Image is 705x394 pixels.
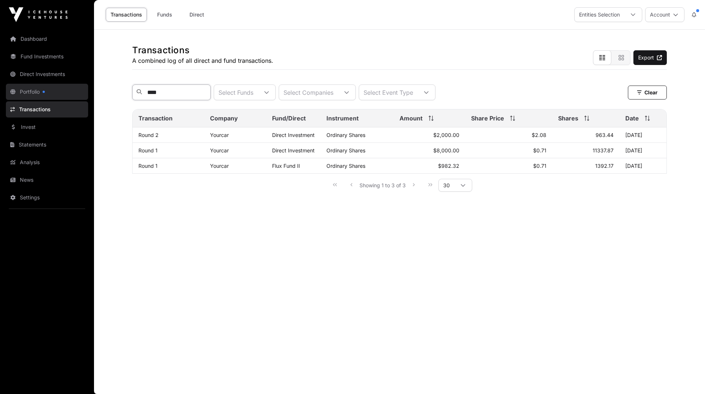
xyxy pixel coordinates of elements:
span: Shares [558,114,578,123]
td: $8,000.00 [394,143,465,158]
td: $2,000.00 [394,127,465,143]
a: Round 1 [138,163,158,169]
a: Round 1 [138,147,158,153]
iframe: Chat Widget [668,359,705,394]
a: Transactions [106,8,147,22]
h1: Transactions [132,44,273,56]
button: Clear [628,86,667,100]
a: Transactions [6,101,88,118]
a: Portfolio [6,84,88,100]
p: A combined log of all direct and fund transactions. [132,56,273,65]
a: Round 2 [138,132,159,138]
td: [DATE] [619,158,666,174]
span: Fund/Direct [272,114,306,123]
a: Dashboard [6,31,88,47]
a: Direct [182,8,211,22]
div: Entities Selection [575,8,624,22]
a: Yourcar [210,163,229,169]
a: Settings [6,189,88,206]
span: Showing 1 to 3 of 3 [359,182,406,188]
a: Direct Investments [6,66,88,82]
a: Funds [150,8,179,22]
a: Yourcar [210,132,229,138]
span: Date [625,114,639,123]
span: 11337.87 [593,147,614,153]
span: Transaction [138,114,173,123]
span: Share Price [471,114,504,123]
span: Company [210,114,238,123]
a: Flux Fund II [272,163,300,169]
a: Statements [6,137,88,153]
span: Rows per page [439,179,454,191]
span: Direct Investment [272,132,315,138]
td: $982.32 [394,158,465,174]
span: Ordinary Shares [326,147,365,153]
span: $2.08 [532,132,546,138]
span: 1392.17 [595,163,614,169]
a: Export [633,50,667,65]
span: 963.44 [596,132,614,138]
span: $0.71 [533,163,546,169]
div: Select Companies [279,85,338,100]
span: Instrument [326,114,359,123]
a: Invest [6,119,88,135]
a: News [6,172,88,188]
img: Icehouse Ventures Logo [9,7,68,22]
span: Ordinary Shares [326,163,365,169]
div: Select Funds [214,85,258,100]
a: Analysis [6,154,88,170]
button: Account [645,7,684,22]
a: Yourcar [210,147,229,153]
a: Fund Investments [6,48,88,65]
span: Amount [399,114,423,123]
span: Ordinary Shares [326,132,365,138]
div: Select Event Type [359,85,417,100]
span: $0.71 [533,147,546,153]
td: [DATE] [619,143,666,158]
span: Direct Investment [272,147,315,153]
td: [DATE] [619,127,666,143]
